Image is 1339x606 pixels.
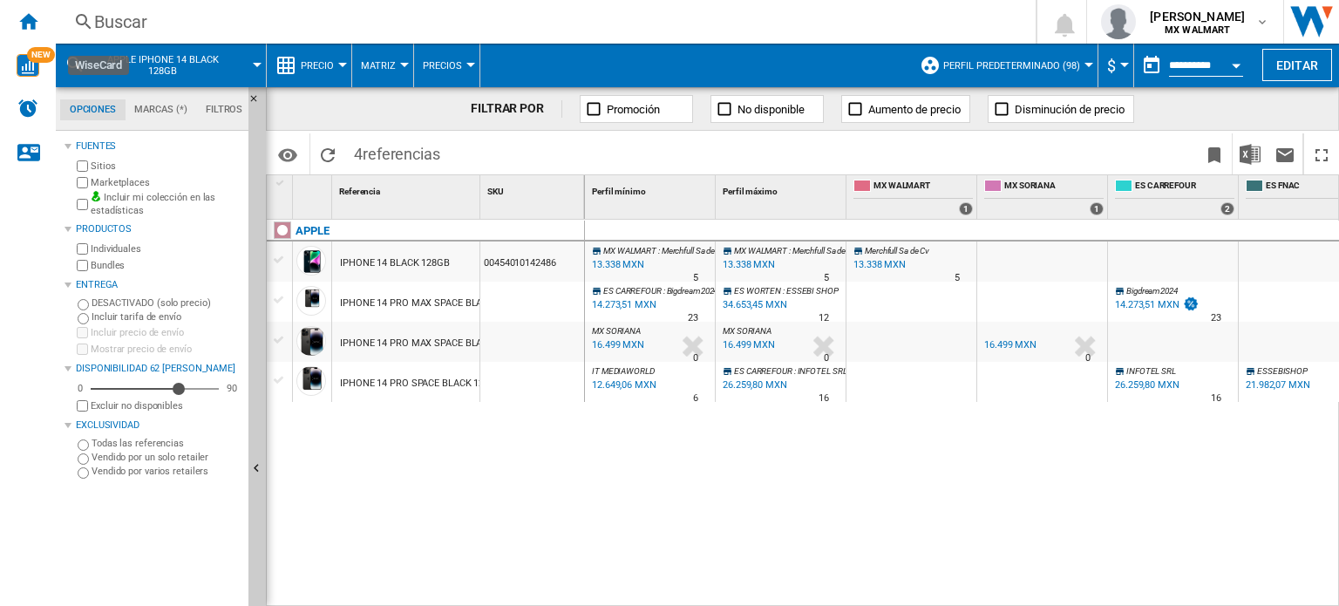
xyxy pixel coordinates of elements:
md-menu: Currency [1098,44,1134,87]
input: Bundles [77,260,88,271]
label: Individuales [91,242,241,255]
span: : Merchfull Sa de Cv [658,246,726,255]
label: Sitios [91,160,241,173]
input: Incluir mi colección en las estadísticas [77,194,88,215]
div: Última actualización : jueves, 18 de septiembre de 2025 22:06 [589,256,644,274]
md-tab-item: Filtros [196,99,252,120]
img: profile.jpg [1101,4,1136,39]
button: $ [1107,44,1125,87]
label: Incluir mi colección en las estadísticas [91,191,241,218]
span: Aumento de precio [868,103,961,116]
img: excel-24x24.png [1240,144,1261,165]
span: APPLE IPHONE 14 BLACK 128GB [92,54,233,77]
div: 21.982,07 MXN [1243,377,1310,394]
span: Perfil máximo [723,187,778,196]
span: ES WORTEN [734,286,781,296]
button: md-calendar [1134,48,1169,83]
span: 4 [345,133,449,170]
md-slider: Disponibilidad [91,380,219,398]
div: Tiempo de entrega : 5 días [955,269,960,287]
div: Tiempo de entrega : 12 días [819,310,829,327]
span: Precios [423,60,462,71]
div: Perfil máximo Sort None [719,175,846,202]
label: Mostrar precio de envío [91,343,241,356]
div: 16.499 MXN [982,337,1037,354]
div: Última actualización : jueves, 18 de septiembre de 2025 18:49 [720,337,775,354]
div: Tiempo de entrega : 0 día [1085,350,1091,367]
div: 13.338 MXN [851,256,906,274]
span: NEW [27,47,55,63]
div: IPHONE 14 PRO MAX SPACE BLACK 128GB [340,283,526,323]
input: Marketplaces [77,177,88,188]
div: 14.273,51 MXN [1112,296,1200,314]
button: APPLE IPHONE 14 BLACK 128GB [92,44,250,87]
div: Última actualización : viernes, 19 de septiembre de 2025 0:53 [589,296,656,314]
div: Tiempo de entrega : 16 días [1211,390,1221,407]
span: : ESSEBI SHOP [783,286,839,296]
div: ES CARREFOUR 2 offers sold by ES CARREFOUR [1111,175,1238,219]
div: Tiempo de entrega : 16 días [819,390,829,407]
button: Maximizar [1304,133,1339,174]
div: Perfil predeterminado (98) [920,44,1089,87]
button: Aumento de precio [841,95,970,123]
div: 1 offers sold by MX WALMART [959,202,973,215]
div: Última actualización : viernes, 19 de septiembre de 2025 1:08 [720,377,787,394]
label: Marketplaces [91,176,241,189]
button: Perfil predeterminado (98) [943,44,1089,87]
span: ES CARREFOUR [603,286,662,296]
button: Enviar este reporte por correo electrónico [1268,133,1302,174]
div: Exclusividad [76,419,241,432]
span: Promoción [607,103,660,116]
span: ESSEBISHOP [1257,366,1308,376]
span: ES CARREFOUR [1135,180,1234,194]
label: Bundles [91,259,241,272]
button: Open calendar [1220,47,1252,78]
div: 1 offers sold by MX SORIANA [1090,202,1104,215]
div: Sort None [296,175,331,202]
div: Tiempo de entrega : 23 días [1211,310,1221,327]
div: 0 [73,382,87,395]
label: Todas las referencias [92,437,241,450]
div: Tiempo de entrega : 0 día [693,350,698,367]
span: Perfil mínimo [592,187,646,196]
md-tab-item: Opciones [60,99,126,120]
div: Fuentes [76,140,241,153]
div: 21.982,07 MXN [1246,379,1310,391]
div: Buscar [94,10,990,34]
span: MX WALMART [873,180,973,194]
button: Recargar [310,133,345,174]
span: Referencia [339,187,380,196]
div: 00454010142486 [480,242,584,282]
div: 90 [222,382,241,395]
div: Sort None [484,175,584,202]
img: wise-card.svg [17,54,39,77]
div: MX WALMART 1 offers sold by MX WALMART [850,175,976,219]
span: ES CARREFOUR [734,366,792,376]
label: Incluir tarifa de envío [92,310,241,323]
button: Marcar este reporte [1197,133,1232,174]
div: Última actualización : jueves, 18 de septiembre de 2025 1:22 [720,296,787,314]
input: Individuales [77,243,88,255]
div: 26.259,80 MXN [1112,377,1179,394]
md-tab-item: Marcas (*) [126,99,197,120]
input: Mostrar precio de envío [77,344,88,355]
div: IPHONE 14 PRO MAX SPACE BLACK 128GB TELCEL [340,323,561,364]
div: Última actualización : jueves, 18 de septiembre de 2025 18:49 [589,337,644,354]
div: Tiempo de entrega : 5 días [693,269,698,287]
button: Disminución de precio [988,95,1134,123]
div: 14.273,51 MXN [1115,299,1179,310]
span: No disponible [737,103,805,116]
input: Sitios [77,160,88,172]
label: Vendido por varios retailers [92,465,241,478]
label: Excluir no disponibles [91,399,241,412]
div: Referencia Sort None [336,175,479,202]
div: IPHONE 14 PRO SPACE BLACK 128GB [340,364,502,404]
div: Productos [76,222,241,236]
b: MX WALMART [1165,24,1230,36]
div: 13.338 MXN [853,259,906,270]
div: FILTRAR POR [471,100,562,118]
div: Disponibilidad 62 [PERSON_NAME] [76,362,241,376]
span: MX WALMART [734,246,787,255]
span: Disminución de precio [1015,103,1125,116]
span: Perfil predeterminado (98) [943,60,1080,71]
